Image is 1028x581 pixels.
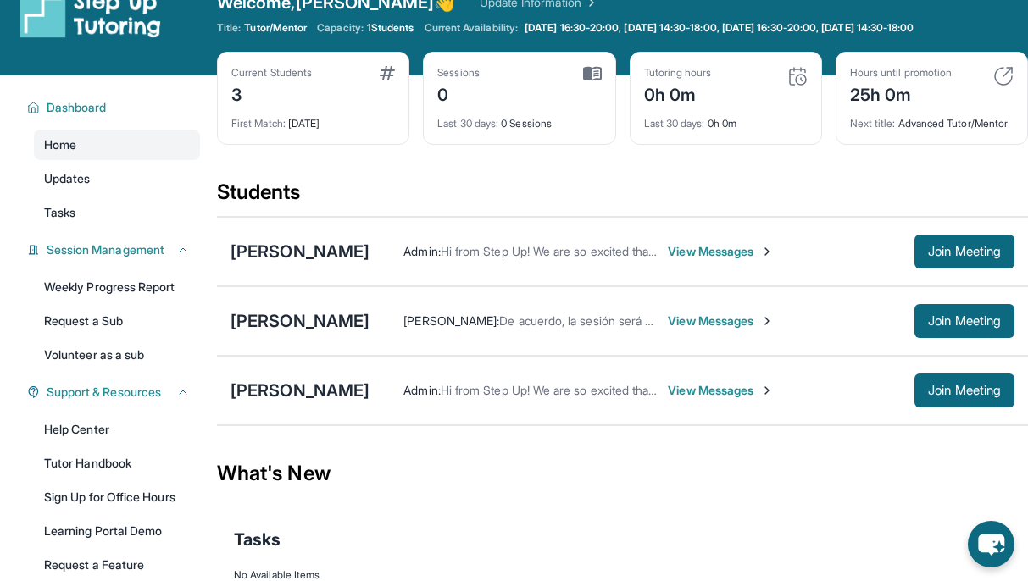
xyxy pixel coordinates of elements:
span: Dashboard [47,99,107,116]
div: 0 Sessions [437,107,601,130]
div: Current Students [231,66,312,80]
div: 0h 0m [644,80,712,107]
span: Capacity: [317,21,364,35]
span: Title: [217,21,241,35]
div: [DATE] [231,107,395,130]
button: Session Management [40,241,190,258]
img: Chevron-Right [760,384,774,397]
span: View Messages [668,313,774,329]
span: Last 30 days : [437,117,498,130]
a: Updates [34,163,200,194]
a: Sign Up for Office Hours [34,482,200,512]
div: Hours until promotion [850,66,952,80]
a: Volunteer as a sub [34,340,200,370]
a: Help Center [34,414,200,445]
button: Join Meeting [914,373,1014,407]
span: Join Meeting [928,385,1001,396]
span: Tasks [234,528,281,551]
div: 0 [437,80,480,107]
span: Support & Resources [47,384,161,401]
div: Advanced Tutor/Mentor [850,107,1014,130]
span: Join Meeting [928,246,1001,257]
img: card [583,66,602,81]
div: [PERSON_NAME] [231,240,370,263]
div: 25h 0m [850,80,952,107]
span: [DATE] 16:30-20:00, [DATE] 14:30-18:00, [DATE] 16:30-20:00, [DATE] 14:30-18:00 [525,21,914,35]
span: First Match : [231,117,286,130]
span: Admin : [403,383,440,397]
span: Session Management [47,241,164,258]
button: Support & Resources [40,384,190,401]
div: [PERSON_NAME] [231,379,370,402]
button: chat-button [968,521,1014,567]
div: Sessions [437,66,480,80]
a: Learning Portal Demo [34,516,200,546]
div: 0h 0m [644,107,808,130]
span: Current Availability: [425,21,518,35]
div: 3 [231,80,312,107]
button: Join Meeting [914,235,1014,268]
span: Tasks [44,204,75,221]
img: Chevron-Right [760,245,774,258]
div: Tutoring hours [644,66,712,80]
img: Chevron-Right [760,314,774,328]
span: View Messages [668,243,774,260]
a: Tutor Handbook [34,448,200,479]
img: card [787,66,808,86]
span: Join Meeting [928,316,1001,326]
a: Home [34,130,200,160]
span: Last 30 days : [644,117,705,130]
a: Tasks [34,197,200,228]
img: card [993,66,1014,86]
span: Next title : [850,117,896,130]
div: [PERSON_NAME] [231,309,370,333]
a: Request a Sub [34,306,200,336]
span: Admin : [403,244,440,258]
span: Updates [44,170,91,187]
span: [PERSON_NAME] : [403,313,499,328]
a: Request a Feature [34,550,200,580]
span: Tutor/Mentor [244,21,307,35]
span: Home [44,136,76,153]
button: Join Meeting [914,304,1014,338]
span: View Messages [668,382,774,399]
div: What's New [217,436,1028,511]
a: [DATE] 16:30-20:00, [DATE] 14:30-18:00, [DATE] 16:30-20:00, [DATE] 14:30-18:00 [521,21,917,35]
span: 1 Students [367,21,414,35]
img: card [380,66,395,80]
div: Students [217,179,1028,216]
a: Weekly Progress Report [34,272,200,302]
button: Dashboard [40,99,190,116]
